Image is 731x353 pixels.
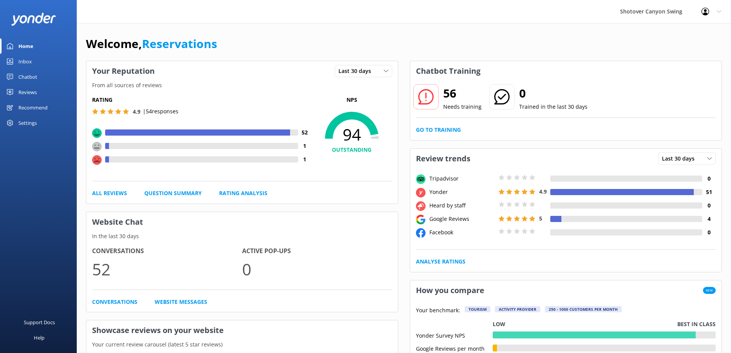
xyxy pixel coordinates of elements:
[133,108,140,115] span: 4.9
[86,340,398,349] p: Your current review carousel (latest 5 star reviews)
[427,228,497,237] div: Facebook
[242,246,392,256] h4: Active Pop-ups
[219,189,267,197] a: Rating Analysis
[416,126,461,134] a: Go to Training
[662,154,699,163] span: Last 30 days
[86,320,398,340] h3: Showcase reviews on your website
[677,320,716,328] p: Best in class
[312,146,392,154] h4: OUTSTANDING
[86,81,398,89] p: From all sources of reviews
[493,320,505,328] p: Low
[143,107,178,116] p: | 54 responses
[416,306,460,315] p: Your benchmark:
[702,201,716,210] h4: 0
[142,36,217,51] a: Reservations
[18,115,37,131] div: Settings
[86,212,398,232] h3: Website Chat
[410,149,476,169] h3: Review trends
[298,128,312,137] h4: 52
[465,306,490,312] div: Tourism
[298,142,312,150] h4: 1
[702,188,716,196] h4: 51
[702,215,716,223] h4: 4
[410,61,486,81] h3: Chatbot Training
[702,228,716,237] h4: 0
[495,306,540,312] div: Activity Provider
[427,188,497,196] div: Yonder
[539,188,547,195] span: 4.9
[427,215,497,223] div: Google Reviews
[443,103,482,111] p: Needs training
[427,201,497,210] div: Heard by staff
[416,345,493,351] div: Google Reviews per month
[312,96,392,104] p: NPS
[18,100,48,115] div: Recommend
[242,256,392,282] p: 0
[24,315,55,330] div: Support Docs
[519,103,587,111] p: Trained in the last 30 days
[545,306,622,312] div: 250 - 1000 customers per month
[12,13,56,25] img: yonder-white-logo.png
[18,38,33,54] div: Home
[416,257,465,266] a: Analyse Ratings
[427,174,497,183] div: Tripadvisor
[410,280,490,300] h3: How you compare
[338,67,376,75] span: Last 30 days
[86,35,217,53] h1: Welcome,
[519,84,587,103] h2: 0
[702,174,716,183] h4: 0
[703,287,716,294] span: New
[86,232,398,240] p: In the last 30 days
[539,215,542,222] span: 5
[18,69,37,85] div: Chatbot
[86,61,160,81] h3: Your Reputation
[443,84,482,103] h2: 56
[18,85,37,100] div: Reviews
[298,155,312,164] h4: 1
[416,331,493,338] div: Yonder Survey NPS
[312,125,392,144] span: 94
[92,189,127,197] a: All Reviews
[92,256,242,282] p: 52
[92,246,242,256] h4: Conversations
[18,54,32,69] div: Inbox
[34,330,45,345] div: Help
[92,96,312,104] h5: Rating
[92,298,137,306] a: Conversations
[144,189,202,197] a: Question Summary
[155,298,207,306] a: Website Messages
